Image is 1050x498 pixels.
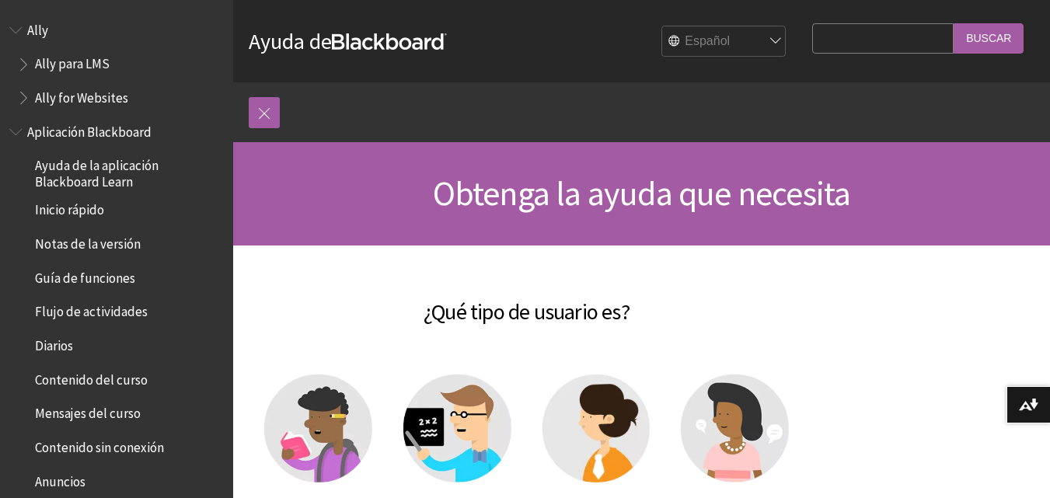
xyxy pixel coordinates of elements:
span: Flujo de actividades [35,299,148,320]
input: Buscar [954,23,1024,54]
span: Mensajes del curso [35,401,141,422]
span: Diarios [35,333,73,353]
span: Contenido del curso [35,367,148,388]
span: Contenido sin conexión [35,434,164,455]
h2: ¿Qué tipo de usuario es? [249,277,804,328]
span: Ally [27,17,48,38]
select: Site Language Selector [662,26,787,57]
span: Anuncios [35,468,85,489]
span: Ally for Websites [35,85,128,106]
img: Profesor [403,374,511,482]
a: Ayuda deBlackboard [249,27,447,55]
nav: Book outline for Anthology Ally Help [9,17,224,111]
span: Guía de funciones [35,265,135,286]
img: Administrador [542,374,651,482]
span: Aplicación Blackboard [27,119,152,140]
img: Miembro comunitario [681,374,789,482]
strong: Blackboard [332,33,447,50]
img: Alumno [264,374,372,482]
span: Ayuda de la aplicación Blackboard Learn [35,153,222,190]
span: Inicio rápido [35,197,104,218]
span: Notas de la versión [35,231,141,252]
span: Ally para LMS [35,51,110,72]
span: Obtenga la ayuda que necesita [433,172,851,214]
